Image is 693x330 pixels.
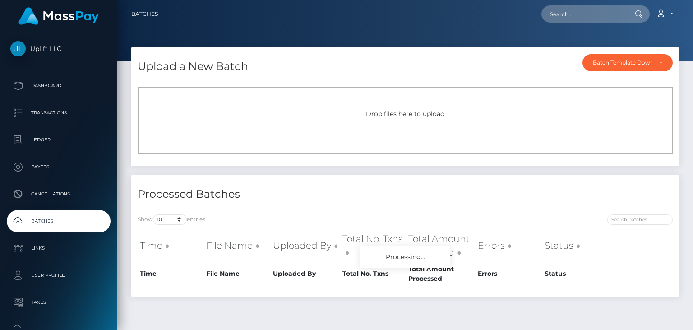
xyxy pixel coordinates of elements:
[10,106,107,120] p: Transactions
[360,246,450,268] div: Processing...
[406,230,476,262] th: Total Amount Processed
[271,262,340,286] th: Uploaded By
[593,59,652,66] div: Batch Template Download
[138,214,205,225] label: Show entries
[138,230,204,262] th: Time
[542,230,610,262] th: Status
[10,269,107,282] p: User Profile
[7,237,111,260] a: Links
[18,7,99,25] img: MassPay Logo
[7,210,111,232] a: Batches
[138,262,204,286] th: Time
[7,183,111,205] a: Cancellations
[10,242,107,255] p: Links
[7,156,111,178] a: Payees
[7,129,111,151] a: Ledger
[138,59,248,74] h4: Upload a New Batch
[10,187,107,201] p: Cancellations
[7,264,111,287] a: User Profile
[340,262,406,286] th: Total No. Txns
[476,230,542,262] th: Errors
[10,79,107,93] p: Dashboard
[406,262,476,286] th: Total Amount Processed
[10,41,26,56] img: Uplift LLC
[138,186,398,202] h4: Processed Batches
[582,54,673,71] button: Batch Template Download
[10,214,107,228] p: Batches
[204,230,271,262] th: File Name
[7,102,111,124] a: Transactions
[271,230,340,262] th: Uploaded By
[10,296,107,309] p: Taxes
[7,291,111,314] a: Taxes
[476,262,542,286] th: Errors
[204,262,271,286] th: File Name
[131,5,158,23] a: Batches
[7,74,111,97] a: Dashboard
[607,214,673,225] input: Search batches
[153,214,187,225] select: Showentries
[340,230,406,262] th: Total No. Txns
[366,110,444,118] span: Drop files here to upload
[541,5,626,23] input: Search...
[10,133,107,147] p: Ledger
[542,262,610,286] th: Status
[10,160,107,174] p: Payees
[7,45,111,53] span: Uplift LLC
